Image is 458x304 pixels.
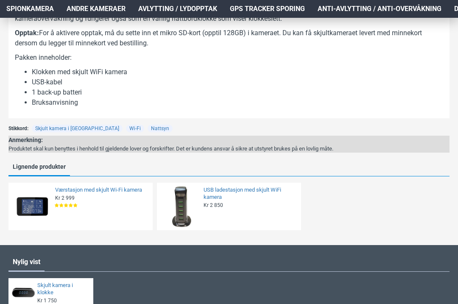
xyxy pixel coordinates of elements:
[32,77,443,87] li: USB-kabel
[8,136,333,145] div: Anmerkning:
[8,254,45,271] a: Nylig vist
[11,186,53,227] img: Værstasjon med skjult Wi-Fi kamera
[138,4,217,14] span: Avlytting / Lydopptak
[37,297,57,304] span: Kr 1 750
[32,125,123,132] a: Skjult kamera i [GEOGRAPHIC_DATA]
[148,125,173,132] a: Nattsyn
[8,145,333,153] div: Produktet skal kun benyttes i henhold til gjeldende lover og forskrifter. Det er kundens ansvar å...
[160,186,201,227] img: USB ladestasjon med skjult WiFi kamera
[126,125,144,132] a: Wi-Fi
[37,282,88,296] a: Skjult kamera i klokke
[230,4,305,14] span: GPS Tracker Sporing
[8,125,28,132] span: Stikkord:
[6,4,54,14] span: Spionkamera
[15,28,443,48] p: For å aktivere opptak, må du sette inn et mikro SD-kort (opptil 128GB) i kameraet. Du kan få skju...
[204,187,296,201] a: USB ladestasjon med skjult WiFi kamera
[8,161,70,175] a: Lignende produkter
[32,67,443,77] li: Klokken med skjult WiFi kamera
[32,98,443,108] li: Bruksanvisning
[55,187,148,194] a: Værstasjon med skjult Wi-Fi kamera
[67,4,126,14] span: Andre kameraer
[32,87,443,98] li: 1 back-up batteri
[15,29,39,37] b: Opptak:
[318,4,441,14] span: Anti-avlytting / Anti-overvåkning
[55,195,75,201] span: Kr 2 999
[15,53,443,63] p: Pakken inneholder:
[204,202,223,209] span: Kr 2 850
